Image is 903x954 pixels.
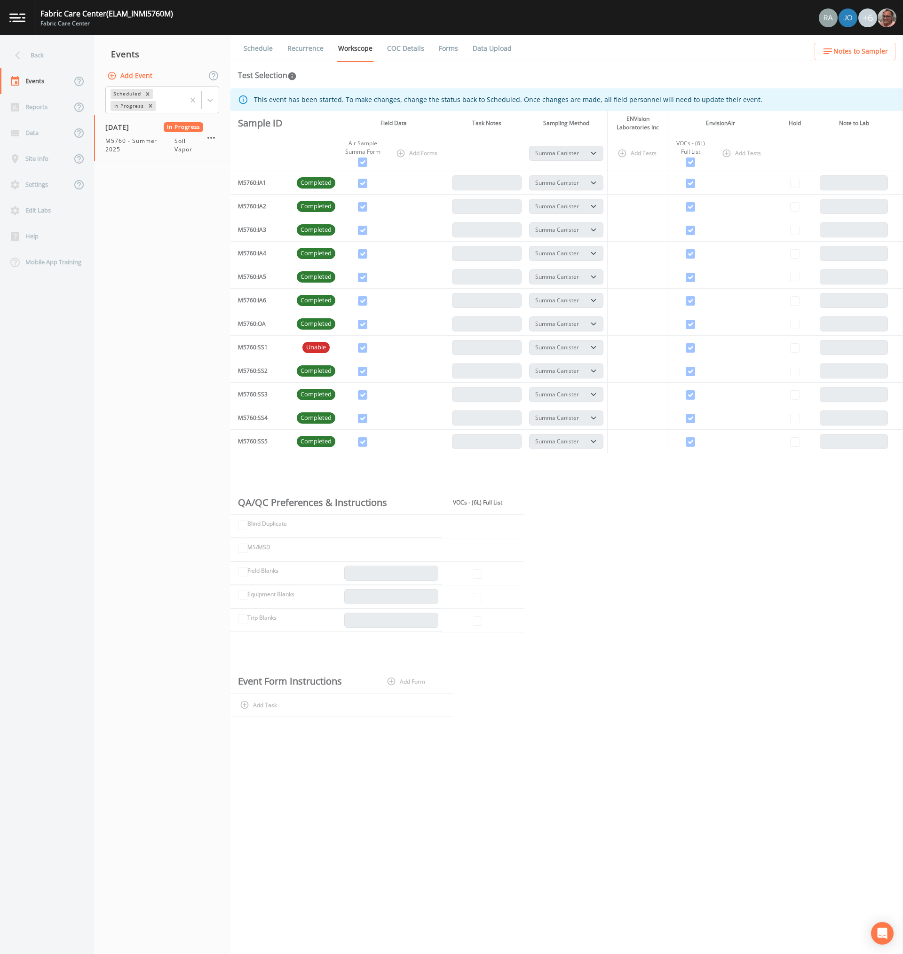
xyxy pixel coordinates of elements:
td: M5760:SS1 [230,336,293,359]
div: In Progress [111,101,145,111]
span: M5760 - Summer 2025 [105,137,174,154]
th: Sampling Method [525,111,607,135]
th: Event Form Instructions [230,670,372,694]
th: Sample ID [230,111,293,135]
label: Trip Blanks [247,614,277,622]
td: M5760:OA [230,312,293,336]
span: [DATE] [105,122,136,132]
a: Schedule [242,35,274,62]
th: Field Data [339,111,448,135]
td: M5760:IA2 [230,195,293,218]
label: Field Blanks [247,567,278,575]
span: Completed [297,178,335,188]
td: M5760:SS5 [230,430,293,453]
span: Completed [297,390,335,399]
span: In Progress [164,122,204,132]
div: Fabric Care Center [40,19,173,28]
a: [DATE]In ProgressM5760 - Summer 2025Soil Vapor [94,115,230,162]
button: Add Event [105,67,156,85]
div: Radlie J Storer [818,8,838,27]
td: M5760:IA3 [230,218,293,242]
img: logo [9,13,25,22]
span: Unable [302,343,330,352]
span: Completed [297,319,335,329]
th: QA/QC Preferences & Instructions [230,491,442,514]
a: Workscope [337,35,374,62]
th: EnvisionAir [668,111,773,135]
a: Forms [437,35,459,62]
div: Fabric Care Center (ELAM_INMI5760M) [40,8,173,19]
span: Notes to Sampler [833,46,888,57]
img: 7493944169e4cb9b715a099ebe515ac2 [819,8,838,27]
td: M5760:SS2 [230,359,293,383]
th: Task Notes [448,111,525,135]
th: Hold [773,111,816,135]
label: Blind Duplicate [247,520,287,528]
div: VOCs - (6L) Full List [672,139,708,156]
td: M5760:IA1 [230,171,293,195]
th: Note to Lab [816,111,892,135]
th: ENVision Laboratories Inc [607,111,668,135]
td: M5760:IA6 [230,289,293,312]
span: Soil Vapor [174,137,203,154]
img: e2d790fa78825a4bb76dcb6ab311d44c [878,8,896,27]
a: Recurrence [286,35,325,62]
div: Remove In Progress [145,101,156,111]
span: Completed [297,249,335,258]
div: This event has been started. To make changes, change the status back to Scheduled. Once changes a... [254,91,762,108]
img: eb8b2c35ded0d5aca28d215f14656a61 [839,8,857,27]
div: Open Intercom Messenger [871,922,894,945]
span: Completed [297,437,335,446]
span: Completed [297,272,335,282]
th: VOCs - (6L) Full List [442,491,513,514]
td: M5760:SS4 [230,406,293,430]
div: Events [94,42,230,66]
div: Remove Scheduled [143,89,153,99]
svg: In this section you'll be able to select the analytical test to run, based on the media type, and... [287,71,297,81]
td: M5760:IA5 [230,265,293,289]
a: COC Details [386,35,426,62]
div: Test Selection [238,70,297,81]
div: Scheduled [111,89,143,99]
label: Equipment Blanks [247,590,294,599]
a: Data Upload [471,35,513,62]
div: Josh Dutton [838,8,858,27]
td: M5760:IA4 [230,242,293,265]
span: Completed [297,225,335,235]
span: Completed [297,366,335,376]
div: +6 [858,8,877,27]
span: Completed [297,413,335,423]
span: Completed [297,202,335,211]
span: Completed [297,296,335,305]
td: M5760:SS3 [230,383,293,406]
button: Notes to Sampler [815,43,895,60]
div: Air Sample Summa Form [343,139,383,156]
label: MS/MSD [247,543,270,552]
